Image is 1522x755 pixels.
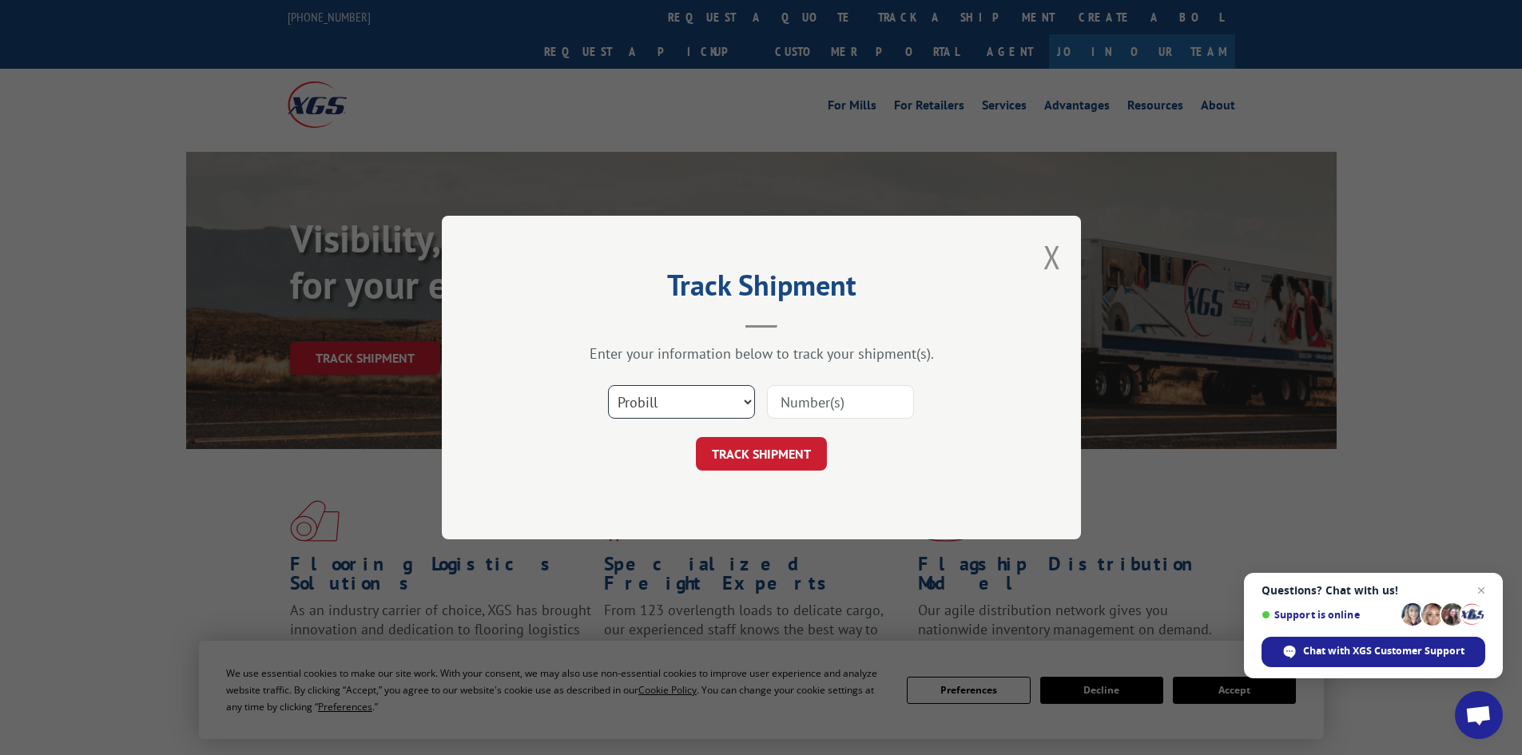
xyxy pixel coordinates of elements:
[1262,584,1485,597] span: Questions? Chat with us!
[522,344,1001,363] div: Enter your information below to track your shipment(s).
[696,437,827,471] button: TRACK SHIPMENT
[522,274,1001,304] h2: Track Shipment
[1303,644,1464,658] span: Chat with XGS Customer Support
[1262,609,1396,621] span: Support is online
[767,385,914,419] input: Number(s)
[1043,236,1061,278] button: Close modal
[1262,637,1485,667] span: Chat with XGS Customer Support
[1455,691,1503,739] a: Open chat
